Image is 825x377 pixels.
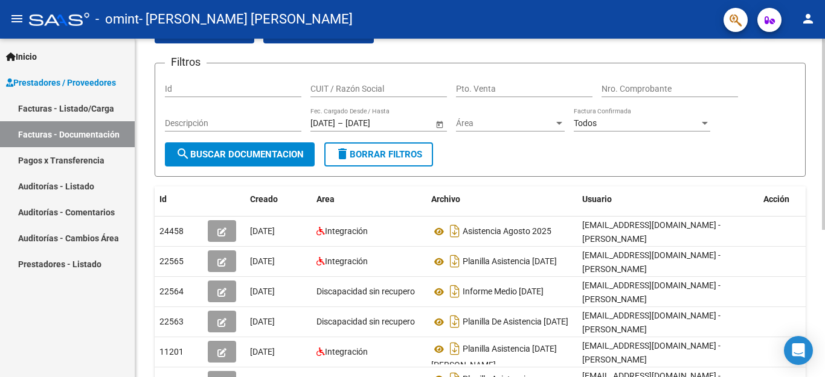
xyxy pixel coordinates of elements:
[159,194,167,204] span: Id
[463,317,568,327] span: Planilla De Asistencia [DATE]
[582,280,721,304] span: [EMAIL_ADDRESS][DOMAIN_NAME] - [PERSON_NAME]
[801,11,815,26] mat-icon: person
[245,186,312,212] datatable-header-cell: Creado
[426,186,577,212] datatable-header-cell: Archivo
[10,11,24,26] mat-icon: menu
[325,347,368,356] span: Integración
[463,287,544,297] span: Informe Medio [DATE]
[159,347,184,356] span: 11201
[338,118,343,128] span: –
[433,118,446,130] button: Open calendar
[574,118,597,128] span: Todos
[250,256,275,266] span: [DATE]
[176,149,304,160] span: Buscar Documentacion
[324,142,433,166] button: Borrar Filtros
[159,256,184,266] span: 22565
[312,186,426,212] datatable-header-cell: Area
[316,194,335,204] span: Area
[95,6,139,33] span: - omint
[582,220,721,244] span: [EMAIL_ADDRESS][DOMAIN_NAME] - [PERSON_NAME]
[463,257,557,267] span: Planilla Asistencia [DATE]
[250,347,275,356] span: [DATE]
[463,227,551,236] span: Asistencia Agosto 2025
[250,226,275,236] span: [DATE]
[155,186,203,212] datatable-header-cell: Id
[165,142,315,166] button: Buscar Documentacion
[250,287,275,296] span: [DATE]
[431,194,460,204] span: Archivo
[447,339,463,358] i: Descargar documento
[159,317,184,326] span: 22563
[345,118,405,128] input: Fecha fin
[159,287,184,296] span: 22564
[335,149,422,160] span: Borrar Filtros
[763,194,789,204] span: Acción
[582,250,721,274] span: [EMAIL_ADDRESS][DOMAIN_NAME] - [PERSON_NAME]
[6,76,116,89] span: Prestadores / Proveedores
[447,221,463,241] i: Descargar documento
[325,256,368,266] span: Integración
[250,194,278,204] span: Creado
[431,344,557,370] span: Planilla Asistencia [DATE] [PERSON_NAME]
[582,341,721,364] span: [EMAIL_ADDRESS][DOMAIN_NAME] - [PERSON_NAME]
[759,186,819,212] datatable-header-cell: Acción
[139,6,353,33] span: - [PERSON_NAME] [PERSON_NAME]
[325,226,368,236] span: Integración
[316,287,415,296] span: Discapacidad sin recupero
[456,118,554,128] span: Área
[447,312,463,331] i: Descargar documento
[165,54,207,71] h3: Filtros
[447,252,463,271] i: Descargar documento
[582,194,612,204] span: Usuario
[784,336,813,365] div: Open Intercom Messenger
[582,311,721,334] span: [EMAIL_ADDRESS][DOMAIN_NAME] - [PERSON_NAME]
[250,317,275,326] span: [DATE]
[159,226,184,236] span: 24458
[316,317,415,326] span: Discapacidad sin recupero
[447,282,463,301] i: Descargar documento
[577,186,759,212] datatable-header-cell: Usuario
[176,147,190,161] mat-icon: search
[6,50,37,63] span: Inicio
[335,147,350,161] mat-icon: delete
[310,118,335,128] input: Fecha inicio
